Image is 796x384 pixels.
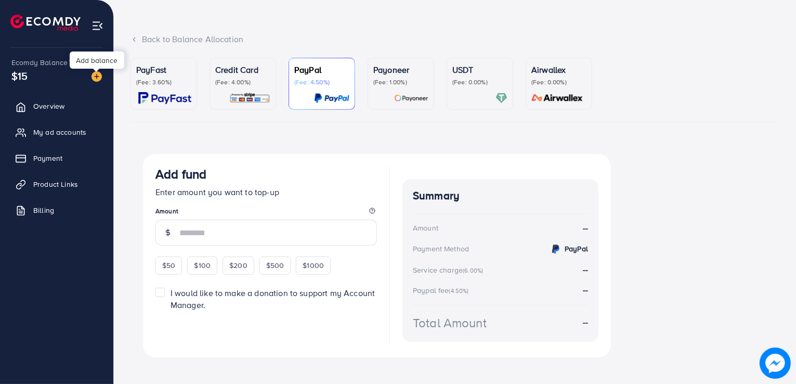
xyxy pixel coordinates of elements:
p: USDT [452,63,507,76]
span: $100 [194,260,211,271]
p: (Fee: 4.50%) [294,78,349,86]
img: card [495,92,507,104]
strong: -- [583,316,588,328]
h4: Summary [413,189,588,202]
span: $1000 [303,260,324,271]
img: card [229,92,270,104]
img: image [92,71,102,82]
div: Back to Balance Allocation [131,33,779,45]
strong: PayPal [565,244,588,254]
a: Payment [8,148,106,169]
img: menu [92,20,103,32]
img: card [138,92,191,104]
a: Billing [8,200,106,221]
p: PayFast [136,63,191,76]
strong: -- [583,222,588,234]
span: My ad accounts [33,127,86,137]
img: logo [10,15,81,31]
div: Payment Method [413,244,469,254]
p: (Fee: 0.00%) [452,78,507,86]
p: PayPal [294,63,349,76]
span: Product Links [33,179,78,189]
div: Service charge [413,265,486,275]
p: (Fee: 0.00%) [531,78,586,86]
span: Payment [33,153,62,163]
p: Airwallex [531,63,586,76]
span: Overview [33,101,64,111]
span: Billing [33,205,54,215]
div: Total Amount [413,314,487,332]
p: (Fee: 3.60%) [136,78,191,86]
p: Credit Card [215,63,270,76]
div: Paypal fee [413,285,472,296]
img: card [394,92,428,104]
img: image [760,348,791,379]
legend: Amount [155,207,377,220]
small: (4.50%) [449,287,469,295]
span: $200 [229,260,247,271]
a: My ad accounts [8,122,106,143]
a: Overview [8,96,106,117]
p: (Fee: 4.00%) [215,78,270,86]
p: Payoneer [373,63,428,76]
span: $500 [266,260,284,271]
img: card [314,92,349,104]
div: Add balance [70,52,124,69]
h3: Add fund [155,167,206,182]
a: Product Links [8,174,106,195]
img: credit [550,243,562,255]
p: Enter amount you want to top-up [155,186,377,198]
span: Ecomdy Balance [11,57,68,68]
img: card [528,92,586,104]
strong: -- [583,264,588,275]
span: $15 [11,68,28,83]
p: (Fee: 1.00%) [373,78,428,86]
span: $50 [162,260,175,271]
span: I would like to make a donation to support my Account Manager. [171,287,375,311]
div: Amount [413,223,438,233]
small: (6.00%) [463,266,483,275]
strong: -- [583,284,588,296]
